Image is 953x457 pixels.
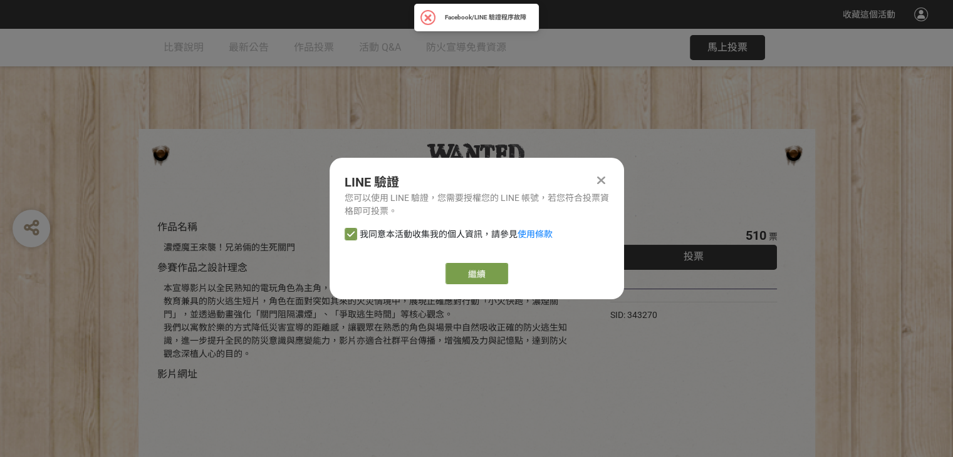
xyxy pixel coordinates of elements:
[768,232,777,242] span: 票
[229,41,269,53] span: 最新公告
[445,263,508,284] a: 繼續
[426,29,506,66] a: 防火宣導免費資源
[157,262,247,274] span: 參賽作品之設計理念
[745,228,766,243] span: 510
[360,228,553,241] span: 我同意本活動收集我的個人資訊，請參見
[157,368,197,380] span: 影片網址
[667,309,730,321] iframe: Facebook Share
[724,309,912,403] iframe: Line It Share
[229,29,269,66] a: 最新公告
[164,41,204,53] span: 比賽說明
[610,310,657,320] span: SID: 343270
[426,41,506,53] span: 防火宣導免費資源
[518,229,553,239] a: 使用條款
[345,192,609,218] div: 您可以使用 LINE 驗證，您需要授權您的 LINE 帳號，若您符合投票資格即可投票。
[684,250,704,262] span: 投票
[707,41,747,53] span: 馬上投票
[294,29,334,66] a: 作品投票
[164,282,573,361] div: 本宣導影片以全民熟知的電玩角色為主角，結合輕鬆活潑的敘事風格與吸睛的視覺特效，打造一支趣味與教育兼具的防火逃生短片，角色在面對突如其來的火災情境中，展現正確應對行動「小火快跑，濃煙關門」，並透過...
[843,9,895,19] span: 收藏這個活動
[359,41,401,53] span: 活動 Q&A
[164,29,204,66] a: 比賽說明
[359,29,401,66] a: 活動 Q&A
[164,241,573,254] div: 濃煙魔王來襲！兄弟倆的生死關門
[345,173,609,192] div: LINE 驗證
[157,221,197,233] span: 作品名稱
[294,41,334,53] span: 作品投票
[690,35,765,60] button: 馬上投票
